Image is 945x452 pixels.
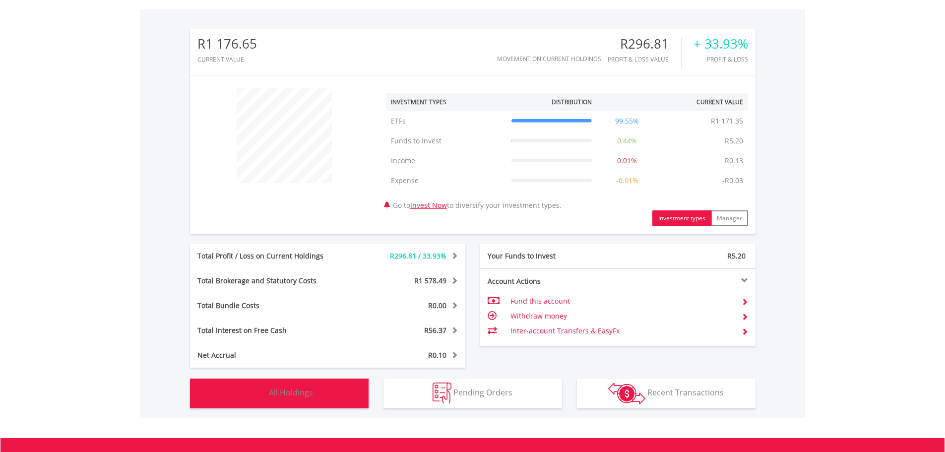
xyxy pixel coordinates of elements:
[386,171,506,191] td: Expense
[190,301,351,311] div: Total Bundle Costs
[652,210,711,226] button: Investment types
[390,251,446,260] span: R296.81 / 33.93%
[577,379,756,408] button: Recent Transactions
[190,325,351,335] div: Total Interest on Free Cash
[190,379,369,408] button: All Holdings
[190,276,351,286] div: Total Brokerage and Statutory Costs
[197,56,257,63] div: CURRENT VALUE
[727,251,746,260] span: R5.20
[597,111,657,131] td: 99.55%
[433,383,451,404] img: pending_instructions-wht.png
[414,276,446,285] span: R1 578.49
[428,301,446,310] span: R0.00
[386,131,506,151] td: Funds to Invest
[480,276,618,286] div: Account Actions
[378,83,756,226] div: Go to to diversify your investment types.
[386,151,506,171] td: Income
[720,151,748,171] td: R0.13
[657,93,748,111] th: Current Value
[269,387,313,398] span: All Holdings
[386,111,506,131] td: ETFs
[386,93,506,111] th: Investment Types
[720,131,748,151] td: R5.20
[428,350,446,360] span: R0.10
[693,37,748,51] div: + 33.93%
[246,383,267,404] img: holdings-wht.png
[453,387,512,398] span: Pending Orders
[597,171,657,191] td: -0.01%
[510,294,733,309] td: Fund this account
[510,323,733,338] td: Inter-account Transfers & EasyFx
[608,37,681,51] div: R296.81
[197,37,257,51] div: R1 176.65
[497,56,603,62] div: Movement on Current Holdings:
[597,131,657,151] td: 0.44%
[383,379,562,408] button: Pending Orders
[608,56,681,63] div: Profit & Loss Value
[480,251,618,261] div: Your Funds to Invest
[711,210,748,226] button: Manager
[597,151,657,171] td: 0.01%
[717,171,748,191] td: -R0.03
[410,200,447,210] a: Invest Now
[190,350,351,360] div: Net Accrual
[608,383,645,404] img: transactions-zar-wht.png
[552,98,592,106] div: Distribution
[693,56,748,63] div: Profit & Loss
[510,309,733,323] td: Withdraw money
[424,325,446,335] span: R56.37
[647,387,724,398] span: Recent Transactions
[706,111,748,131] td: R1 171.35
[190,251,351,261] div: Total Profit / Loss on Current Holdings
